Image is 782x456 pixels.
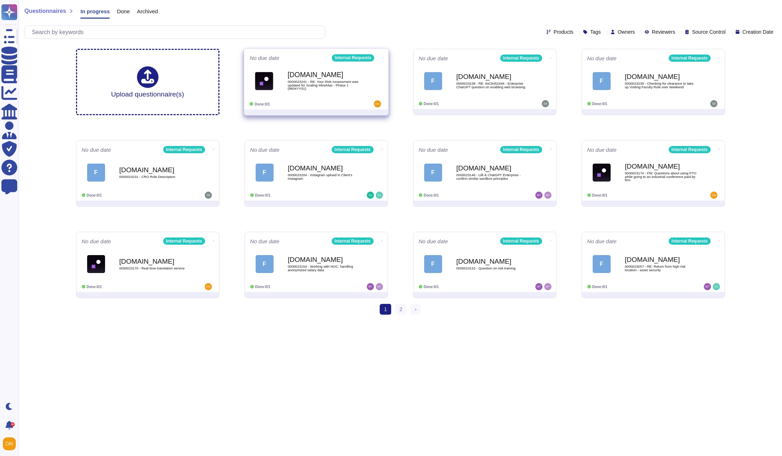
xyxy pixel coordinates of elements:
[250,147,280,152] span: No due date
[255,285,270,289] span: Done: 0/1
[544,283,551,290] img: user
[456,165,528,171] b: [DOMAIN_NAME]
[87,193,102,197] span: Done: 0/1
[374,100,381,108] img: user
[500,146,542,153] div: Internal Requests
[332,238,374,245] div: Internal Requests
[587,56,617,61] span: No due date
[593,255,611,273] div: F
[3,437,16,450] img: user
[419,239,448,244] span: No due date
[28,26,325,38] input: Search by keywords
[424,72,442,90] div: F
[456,82,528,89] span: 0000023238 - RE: INC8452446 - Enterprise ChatGPT question on enabling web browsing
[119,258,191,265] b: [DOMAIN_NAME]
[625,265,697,272] span: 0000023057 - RE: Return from high risk location - asset security
[415,306,417,312] span: ›
[87,285,102,289] span: Done: 0/1
[625,171,697,182] span: 0000023174 - FW: Questions about using PTO while going to an industrial conference paid by firm
[332,54,374,61] div: Internal Requests
[419,147,448,152] span: No due date
[288,80,360,90] span: 0000023241 - RE: Your Risk Assessment was updated for Scaling MineMax - Phase 1 (8804YY01)
[87,164,105,182] div: F
[367,283,374,290] img: user
[625,163,697,170] b: [DOMAIN_NAME]
[456,73,528,80] b: [DOMAIN_NAME]
[82,239,111,244] span: No due date
[117,9,130,14] span: Done
[456,267,528,270] span: 0000023153 - Question on risk training
[456,258,528,265] b: [DOMAIN_NAME]
[625,256,697,263] b: [DOMAIN_NAME]
[288,256,360,263] b: [DOMAIN_NAME]
[250,55,279,61] span: No due date
[205,192,212,199] img: user
[205,283,212,290] img: user
[593,72,611,90] div: F
[542,100,549,107] img: user
[743,29,773,34] span: Creation Date
[82,147,111,152] span: No due date
[424,193,439,197] span: Done: 0/1
[625,82,697,89] span: 0000023239 - Checking for clearance to take up Visiting Faculty Role over Weekend
[592,102,607,106] span: Done: 0/1
[587,239,617,244] span: No due date
[163,146,205,153] div: Internal Requests
[255,72,273,90] img: Logo
[137,9,158,14] span: Archived
[652,29,675,34] span: Reviewers
[119,166,191,173] b: [DOMAIN_NAME]
[592,193,607,197] span: Done: 0/1
[250,239,280,244] span: No due date
[500,238,542,245] div: Internal Requests
[288,265,360,272] span: 0000023154 - Working with NOC, handling anonymized salary data
[376,283,383,290] img: user
[256,164,274,182] div: F
[424,285,439,289] span: Done: 0/1
[111,66,184,98] div: Upload questionnaire(s)
[395,304,407,315] a: 2
[255,102,270,106] span: Done: 0/1
[87,255,105,273] img: Logo
[618,29,635,34] span: Owners
[380,304,391,315] span: 1
[710,100,717,107] img: user
[424,255,442,273] div: F
[376,192,383,199] img: user
[669,146,711,153] div: Internal Requests
[332,146,374,153] div: Internal Requests
[163,238,205,245] div: Internal Requests
[288,173,360,180] span: 0000023204 - Instagram upload in Client's Instagram
[535,192,542,199] img: user
[500,55,542,62] div: Internal Requests
[419,56,448,61] span: No due date
[424,164,442,182] div: F
[593,164,611,182] img: Logo
[625,73,697,80] b: [DOMAIN_NAME]
[119,267,191,270] span: 0000023170 - Real time translation service
[367,192,374,199] img: user
[10,422,15,427] div: 9+
[424,102,439,106] span: Done: 0/1
[80,9,110,14] span: In progress
[456,173,528,180] span: 0000023146 - Lilli & ChatGPT Enterprise - confirm similar sandbox principles
[713,283,720,290] img: user
[692,29,725,34] span: Source Control
[24,8,66,14] span: Questionnaires
[544,192,551,199] img: user
[587,147,617,152] span: No due date
[590,29,601,34] span: Tags
[592,285,607,289] span: Done: 0/1
[669,238,711,245] div: Internal Requests
[288,165,360,171] b: [DOMAIN_NAME]
[710,192,717,199] img: user
[288,71,360,78] b: [DOMAIN_NAME]
[669,55,711,62] div: Internal Requests
[1,436,21,452] button: user
[704,283,711,290] img: user
[119,175,191,179] span: 0000023231 - CRO Role Description
[256,255,274,273] div: F
[535,283,542,290] img: user
[554,29,573,34] span: Products
[255,193,270,197] span: Done: 0/1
